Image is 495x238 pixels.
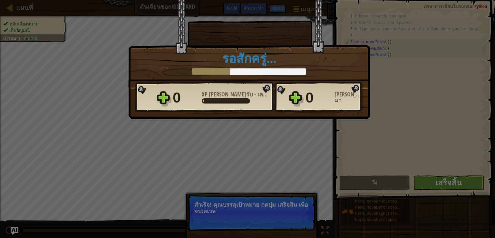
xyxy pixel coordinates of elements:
div: - [202,92,269,97]
h1: รอสักครู่... [135,52,363,65]
div: 0 [173,87,198,108]
span: เลเวล [256,90,273,98]
div: 0 [306,87,331,108]
span: XP [PERSON_NAME]รับ [202,90,254,98]
div: [PERSON_NAME]ได้มา [335,92,364,103]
